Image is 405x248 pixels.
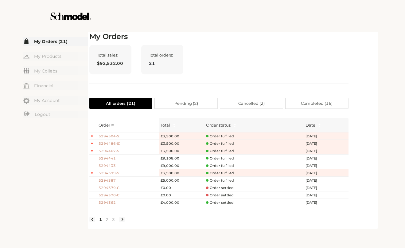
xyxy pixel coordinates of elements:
[159,155,204,162] td: £9,108.00
[104,217,110,222] a: 2
[23,38,29,45] img: my-order.svg
[173,123,176,126] span: caret-up
[23,81,88,90] a: Financial
[306,171,324,176] span: [DATE]
[318,123,321,126] span: caret-up
[23,53,29,60] img: my-hanger.svg
[159,177,204,184] td: £5,000.00
[99,163,120,168] span: 5294433
[206,178,234,183] span: Order fulfilled
[97,53,124,57] span: Total sales:
[306,148,324,154] span: [DATE]
[23,52,88,61] a: My Products
[23,83,29,89] img: my-financial.svg
[206,149,234,153] span: Order fulfilled
[89,32,349,41] h2: My Orders
[206,122,231,128] div: Order status
[106,98,135,108] span: All orders ( 21 )
[110,217,117,222] a: 3
[23,37,88,46] a: My Orders (21)
[174,98,198,108] span: Pending ( 2 )
[306,200,324,205] span: [DATE]
[99,134,120,139] span: 5294504-S1
[306,185,324,191] span: [DATE]
[99,171,120,176] span: 5294399-S1
[206,163,234,168] span: Order fulfilled
[159,199,204,206] td: £4,000.00
[238,98,265,108] span: Cancelled ( 2 )
[206,186,234,190] span: Order settled
[99,156,120,161] span: 5294441
[159,162,204,169] td: £9,000.00
[233,125,236,128] span: caret-down
[161,122,170,128] span: Total
[306,122,315,128] span: Date
[233,123,236,126] span: caret-up
[206,193,234,198] span: Order settled
[99,193,120,198] span: 5294370-C
[97,60,124,67] span: $92,532.00
[206,141,234,146] span: Order fulfilled
[97,217,104,222] a: 1
[89,217,95,222] li: Previous Page
[99,185,120,191] span: 5294379-C
[306,141,324,146] span: [DATE]
[23,66,88,75] a: My Collabs
[149,53,176,57] span: Total orders:
[301,98,333,108] span: Completed ( 16 )
[306,156,324,161] span: [DATE]
[159,191,204,199] td: £0.00
[306,163,324,168] span: [DATE]
[99,178,120,183] span: 5294387
[206,171,234,175] span: Order fulfilled
[23,98,29,104] img: my-account.svg
[159,184,204,191] td: £0.00
[149,60,176,67] span: 21
[306,178,324,183] span: [DATE]
[159,147,204,155] td: £3,500.00
[318,125,321,128] span: caret-down
[173,125,176,128] span: caret-down
[23,68,29,74] img: my-friends.svg
[23,96,88,105] a: My Account
[23,37,88,119] div: Menu
[23,111,88,118] a: Logout
[159,140,204,147] td: £3,500.00
[97,118,159,132] th: Order #
[206,156,234,161] span: Order fulfilled
[206,200,234,205] span: Order settled
[306,193,324,198] span: [DATE]
[99,200,120,205] span: 5294362
[306,134,324,139] span: [DATE]
[159,132,204,140] td: £3,500.00
[99,148,120,154] span: 5294467-S1
[159,169,204,177] td: £3,500.00
[206,134,234,139] span: Order fulfilled
[99,141,120,146] span: 5294486-S3
[119,217,125,222] li: Next Page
